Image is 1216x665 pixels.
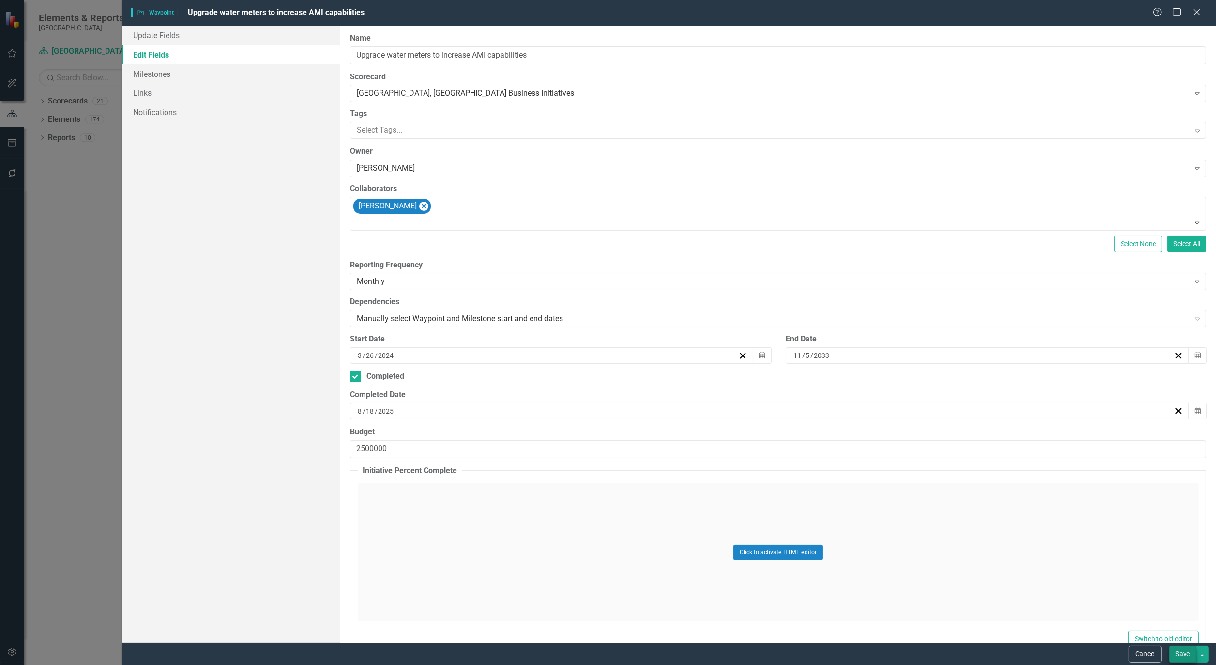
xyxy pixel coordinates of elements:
div: [GEOGRAPHIC_DATA], [GEOGRAPHIC_DATA] Business Initiatives [357,88,1189,99]
div: Remove Robin Burris [419,202,428,211]
a: Links [122,83,340,103]
div: End Date [786,334,1206,345]
button: Click to activate HTML editor [733,545,823,560]
label: Scorecard [350,72,1206,83]
a: Notifications [122,103,340,122]
label: Owner [350,146,1206,157]
label: Dependencies [350,296,1206,308]
label: Tags [350,108,1206,119]
button: Switch to old editor [1128,631,1199,648]
div: Monthly [357,276,1189,287]
div: Completed [366,371,404,382]
label: Collaborators [350,183,1206,194]
div: Manually select Waypoint and Milestone start and end dates [357,313,1189,325]
a: Milestones [122,64,340,84]
span: / [363,407,365,415]
span: / [810,351,813,360]
input: Waypoint Name [350,46,1206,64]
span: Waypoint [131,8,178,17]
button: Cancel [1129,646,1162,663]
div: Start Date [350,334,771,345]
span: / [363,351,365,360]
legend: Initiative Percent Complete [358,465,462,476]
label: Budget [350,427,1206,438]
button: Select None [1114,236,1162,252]
div: [PERSON_NAME] [356,199,418,213]
span: / [375,351,378,360]
div: [PERSON_NAME] [357,163,1189,174]
label: Name [350,33,1206,44]
label: Reporting Frequency [350,260,1206,271]
span: / [802,351,805,360]
span: Upgrade water meters to increase AMI capabilities [188,8,365,17]
button: Save [1169,646,1196,663]
a: Edit Fields [122,45,340,64]
button: Select All [1167,236,1206,252]
span: / [375,407,378,415]
a: Update Fields [122,26,340,45]
div: Completed Date [350,389,1206,400]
